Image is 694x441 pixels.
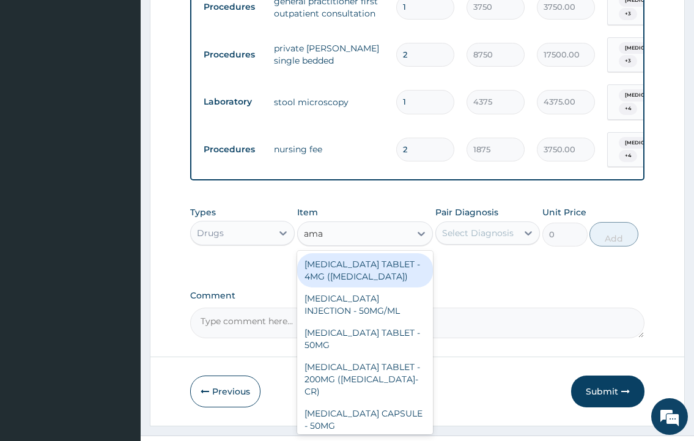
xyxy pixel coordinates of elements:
span: + 3 [619,8,637,20]
span: [MEDICAL_DATA] or ... [619,89,687,102]
td: Procedures [197,43,268,66]
label: Pair Diagnosis [435,206,498,218]
span: + 4 [619,103,637,115]
div: [MEDICAL_DATA] TABLET - 50MG [297,322,434,356]
div: [MEDICAL_DATA] CAPSULE - 50MG [297,402,434,437]
span: [MEDICAL_DATA] [619,137,676,149]
label: Comment [190,291,644,301]
div: [MEDICAL_DATA] INJECTION - 50MG/ML [297,287,434,322]
td: Procedures [197,138,268,161]
span: [MEDICAL_DATA] or ... [619,42,687,54]
span: + 4 [619,150,637,162]
span: + 3 [619,55,637,67]
div: Drugs [197,227,224,239]
button: Add [589,222,638,246]
button: Submit [571,376,644,407]
div: [MEDICAL_DATA] TABLET - 200MG ([MEDICAL_DATA]-CR) [297,356,434,402]
td: nursing fee [268,137,390,161]
button: Previous [190,376,260,407]
label: Unit Price [542,206,586,218]
span: We're online! [71,139,169,262]
td: Laboratory [197,91,268,113]
textarea: Type your message and hit 'Enter' [6,303,233,346]
div: Select Diagnosis [442,227,514,239]
div: Minimize live chat window [201,6,230,35]
div: Chat with us now [64,69,205,84]
label: Item [297,206,318,218]
td: private [PERSON_NAME] single bedded [268,36,390,73]
label: Types [190,207,216,218]
div: [MEDICAL_DATA] TABLET - 4MG ([MEDICAL_DATA]) [297,253,434,287]
img: d_794563401_company_1708531726252_794563401 [23,61,50,92]
td: stool microscopy [268,90,390,114]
